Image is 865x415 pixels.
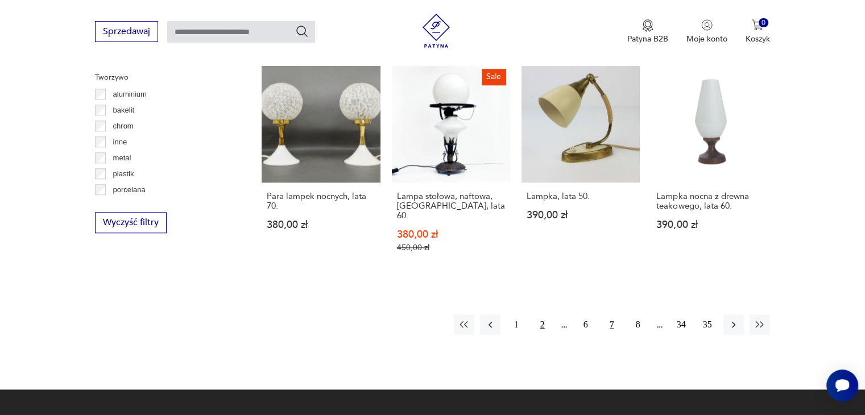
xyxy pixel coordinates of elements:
button: Wyczyść filtry [95,212,167,233]
p: 390,00 zł [656,220,764,230]
h3: Lampka, lata 50. [527,192,635,201]
button: 0Koszyk [746,19,770,44]
button: 6 [576,314,596,335]
button: 8 [628,314,648,335]
h3: Para lampek nocnych, lata 70. [267,192,375,211]
a: SaleLampa stołowa, naftowa, Polska, lata 60.Lampa stołowa, naftowa, [GEOGRAPHIC_DATA], lata 60.38... [392,64,510,275]
a: Lampka, lata 50.Lampka, lata 50.390,00 zł [522,64,640,275]
h3: Lampa stołowa, naftowa, [GEOGRAPHIC_DATA], lata 60. [397,192,505,221]
a: Ikonka użytkownikaMoje konto [686,19,727,44]
p: bakelit [113,104,135,117]
p: porcelana [113,184,146,196]
div: 0 [759,18,768,28]
button: 7 [602,314,622,335]
p: Koszyk [746,34,770,44]
p: porcelit [113,200,137,212]
p: 390,00 zł [527,210,635,220]
button: 1 [506,314,527,335]
p: 450,00 zł [397,243,505,252]
button: 2 [532,314,553,335]
p: Patyna B2B [627,34,668,44]
button: Sprzedawaj [95,21,158,42]
iframe: Smartsupp widget button [826,370,858,401]
p: 380,00 zł [397,230,505,239]
a: Para lampek nocnych, lata 70.Para lampek nocnych, lata 70.380,00 zł [262,64,380,275]
p: Tworzywo [95,71,234,84]
a: Sprzedawaj [95,28,158,36]
h3: Lampka nocna z drewna teakowego, lata 60. [656,192,764,211]
img: Ikonka użytkownika [701,19,713,31]
p: 380,00 zł [267,220,375,230]
p: plastik [113,168,134,180]
img: Patyna - sklep z meblami i dekoracjami vintage [419,14,453,48]
button: 34 [671,314,692,335]
button: 35 [697,314,718,335]
button: Szukaj [295,24,309,38]
p: metal [113,152,131,164]
img: Ikona medalu [642,19,653,32]
p: aluminium [113,88,147,101]
button: Patyna B2B [627,19,668,44]
a: Ikona medaluPatyna B2B [627,19,668,44]
button: Moje konto [686,19,727,44]
p: Moje konto [686,34,727,44]
p: inne [113,136,127,148]
p: chrom [113,120,134,132]
a: Lampka nocna z drewna teakowego, lata 60.Lampka nocna z drewna teakowego, lata 60.390,00 zł [651,64,769,275]
img: Ikona koszyka [752,19,763,31]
